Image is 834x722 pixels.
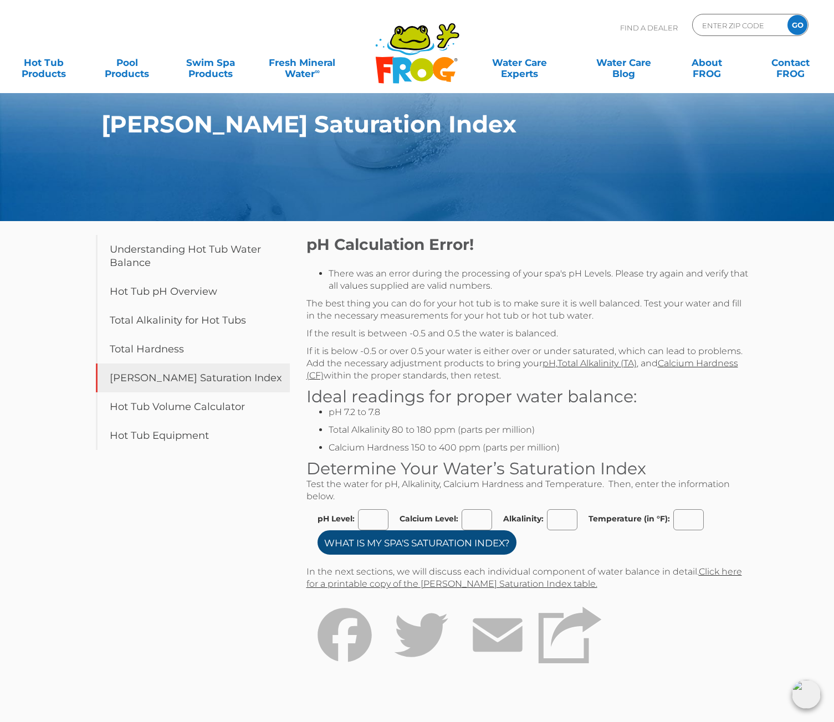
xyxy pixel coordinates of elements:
a: Fresh MineralWater∞ [262,52,343,74]
li: There was an error during the processing of your spa's pH Levels. Please try again and verify tha... [329,268,750,292]
img: Share [538,606,602,664]
a: Understanding Hot Tub Water Balance [96,235,290,277]
h2: pH Calculation Error! [306,235,750,254]
a: AboutFROG [674,52,739,74]
input: Zip Code Form [701,17,776,33]
a: Water CareBlog [591,52,656,74]
li: Calcium Hardness 150 to 400 ppm (parts per million) [329,442,750,454]
a: Total Alkalinity (TA) [557,358,637,368]
p: In the next sections, we will discuss each individual component of water balance in detail. [306,566,750,590]
a: Total Hardness [96,335,290,363]
p: If the result is between -0.5 and 0.5 the water is balanced. [306,327,750,340]
p: The best thing you can do for your hot tub is to make sure it is well balanced. Test your water a... [306,298,750,322]
a: Hot Tub Volume Calculator [96,392,290,421]
p: If it is below -0.5 or over 0.5 your water is either over or under saturated, which can lead to p... [306,345,750,382]
h3: Ideal readings for proper water balance: [306,387,750,406]
li: Total Alkalinity 80 to 180 ppm (parts per million) [329,424,750,436]
a: ContactFROG [758,52,823,74]
li: pH 7.2 to 7.8 [329,406,750,418]
a: Total Alkalinity for Hot Tubs [96,306,290,335]
a: PoolProducts [95,52,160,74]
sup: ∞ [315,67,320,75]
p: Test the water for pH, Alkalinity, Calcium Hardness and Temperature. Then, enter the information ... [306,478,750,503]
p: Find A Dealer [620,14,678,42]
img: openIcon [792,680,821,709]
a: Hot Tub Equipment [96,421,290,450]
input: GO [787,15,807,35]
a: Water CareExperts [467,52,572,74]
label: Calcium Level: [400,514,458,523]
a: pH [543,358,556,368]
a: Email [459,599,536,704]
h1: [PERSON_NAME] Saturation Index [101,111,683,137]
label: Alkalinity: [503,514,544,523]
a: Facebook [306,599,383,704]
a: Hot Tub pH Overview [96,277,290,306]
a: Hot TubProducts [11,52,76,74]
a: Swim SpaProducts [178,52,243,74]
label: Temperature (in °F): [589,514,670,523]
input: What is my Spa's Saturation Index? [318,530,516,555]
a: Twitter [383,599,459,704]
label: pH Level: [318,514,355,523]
a: [PERSON_NAME] Saturation Index [96,363,290,392]
h3: Determine Your Water’s Saturation Index [306,459,750,478]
